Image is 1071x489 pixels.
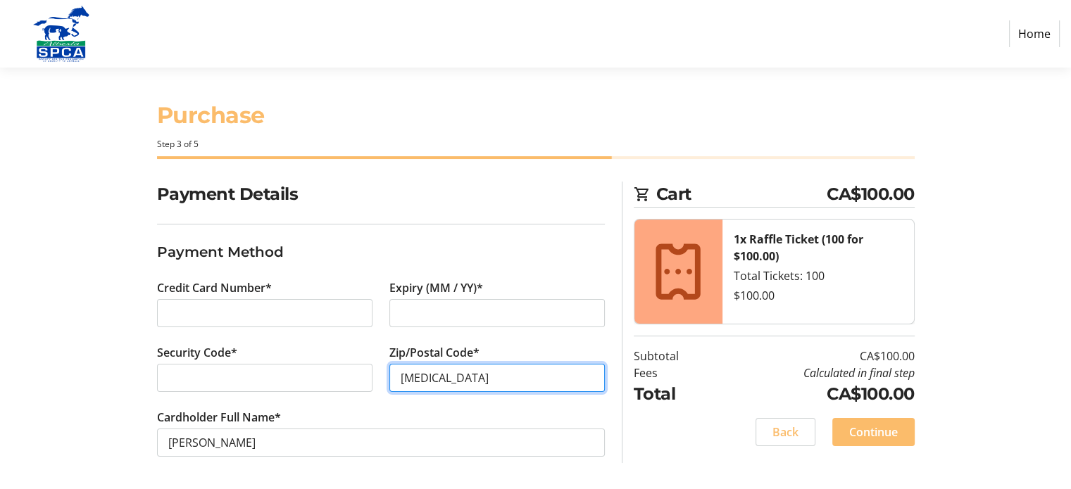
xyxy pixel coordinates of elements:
[634,381,715,407] td: Total
[734,267,903,284] div: Total Tickets: 100
[157,279,272,296] label: Credit Card Number*
[157,428,605,457] input: Card Holder Name
[715,381,915,407] td: CA$100.00
[1009,20,1060,47] a: Home
[157,409,281,426] label: Cardholder Full Name*
[715,364,915,381] td: Calculated in final step
[401,305,594,322] iframe: Secure expiration date input frame
[11,6,111,62] img: Alberta SPCA's Logo
[157,182,605,207] h2: Payment Details
[157,99,915,132] h1: Purchase
[157,241,605,262] h3: Payment Method
[389,279,483,296] label: Expiry (MM / YY)*
[168,369,361,386] iframe: Secure CVC input frame
[832,418,915,446] button: Continue
[389,344,480,361] label: Zip/Postal Code*
[827,182,915,207] span: CA$100.00
[157,138,915,151] div: Step 3 of 5
[849,424,898,440] span: Continue
[634,364,715,381] td: Fees
[772,424,798,440] span: Back
[157,344,237,361] label: Security Code*
[168,305,361,322] iframe: Secure card number input frame
[734,287,903,304] div: $100.00
[756,418,815,446] button: Back
[656,182,827,207] span: Cart
[734,231,863,264] strong: 1x Raffle Ticket (100 for $100.00)
[715,348,915,364] td: CA$100.00
[634,348,715,364] td: Subtotal
[389,364,605,392] input: Zip/Postal Code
